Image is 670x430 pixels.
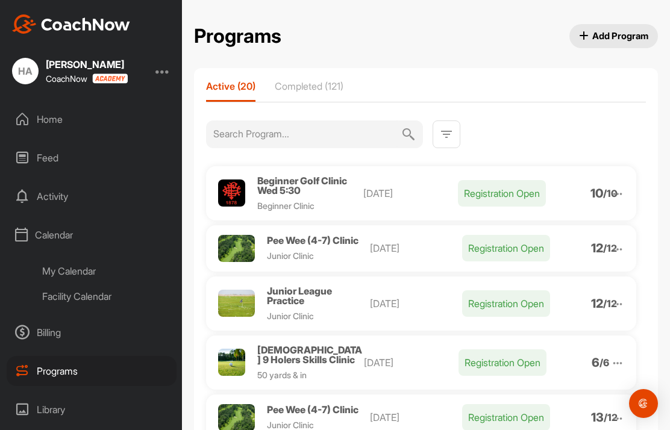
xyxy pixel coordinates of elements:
div: Home [7,104,177,134]
img: arrow_down [611,243,624,256]
p: [DATE] [363,186,458,201]
img: Profile picture [218,235,255,262]
img: svg+xml;base64,PHN2ZyB3aWR0aD0iMjQiIGhlaWdodD0iMjQiIHZpZXdCb3g9IjAgMCAyNCAyNCIgZmlsbD0ibm9uZSIgeG... [401,120,416,148]
span: 50 yards & in [257,370,307,380]
span: Add Program [579,30,649,42]
p: Registration Open [459,349,546,376]
input: Search Program... [213,120,401,147]
div: HA [12,58,39,84]
div: Activity [7,181,177,211]
p: 12 [591,243,603,253]
p: / 6 [600,358,609,367]
img: arrow_down [611,412,624,425]
div: My Calendar [34,258,177,284]
p: Active (20) [206,80,255,92]
div: Billing [7,317,177,347]
p: Registration Open [462,235,550,261]
p: [DATE] [364,355,459,370]
p: [DATE] [370,241,462,255]
div: CoachNow [46,73,128,84]
div: [PERSON_NAME] [46,60,128,69]
span: Junior Clinic [267,420,314,430]
p: 6 [592,358,600,367]
span: Junior Clinic [267,251,314,261]
span: Junior League Practice [267,285,332,307]
span: Beginner Clinic [257,201,315,211]
p: 10 [590,189,603,198]
p: Completed (121) [275,80,343,92]
p: Registration Open [458,180,546,207]
span: [DEMOGRAPHIC_DATA] 9 Holers Skills Clinic [257,344,362,366]
span: Junior Clinic [267,311,314,321]
div: Facility Calendar [34,284,177,309]
p: / 12 [603,243,617,253]
span: Beginner Golf Clinic Wed 5:30 [257,175,347,196]
span: Pee Wee (4-7) Clinic [267,234,358,246]
h2: Programs [194,25,281,48]
img: arrow_down [611,357,624,370]
img: CoachNow acadmey [92,73,128,84]
button: Add Program [569,24,659,48]
img: arrow_down [611,187,624,201]
p: Registration Open [462,290,550,317]
p: / 12 [604,413,618,422]
p: [DATE] [370,296,462,311]
div: Library [7,394,177,425]
p: 12 [591,299,603,308]
img: Profile picture [218,290,255,317]
span: Pee Wee (4-7) Clinic [267,404,358,416]
p: [DATE] [370,410,462,425]
img: CoachNow [12,14,130,34]
img: Profile picture [218,349,245,376]
img: svg+xml;base64,PHN2ZyB3aWR0aD0iMjQiIGhlaWdodD0iMjQiIHZpZXdCb3g9IjAgMCAyNCAyNCIgZmlsbD0ibm9uZSIgeG... [439,127,454,142]
p: / 12 [603,299,617,308]
img: Profile picture [218,179,245,207]
img: arrow_down [611,298,624,311]
p: 13 [591,413,604,422]
p: / 10 [603,189,618,198]
div: Programs [7,356,177,386]
div: Calendar [7,220,177,250]
div: Feed [7,143,177,173]
div: Open Intercom Messenger [629,389,658,418]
